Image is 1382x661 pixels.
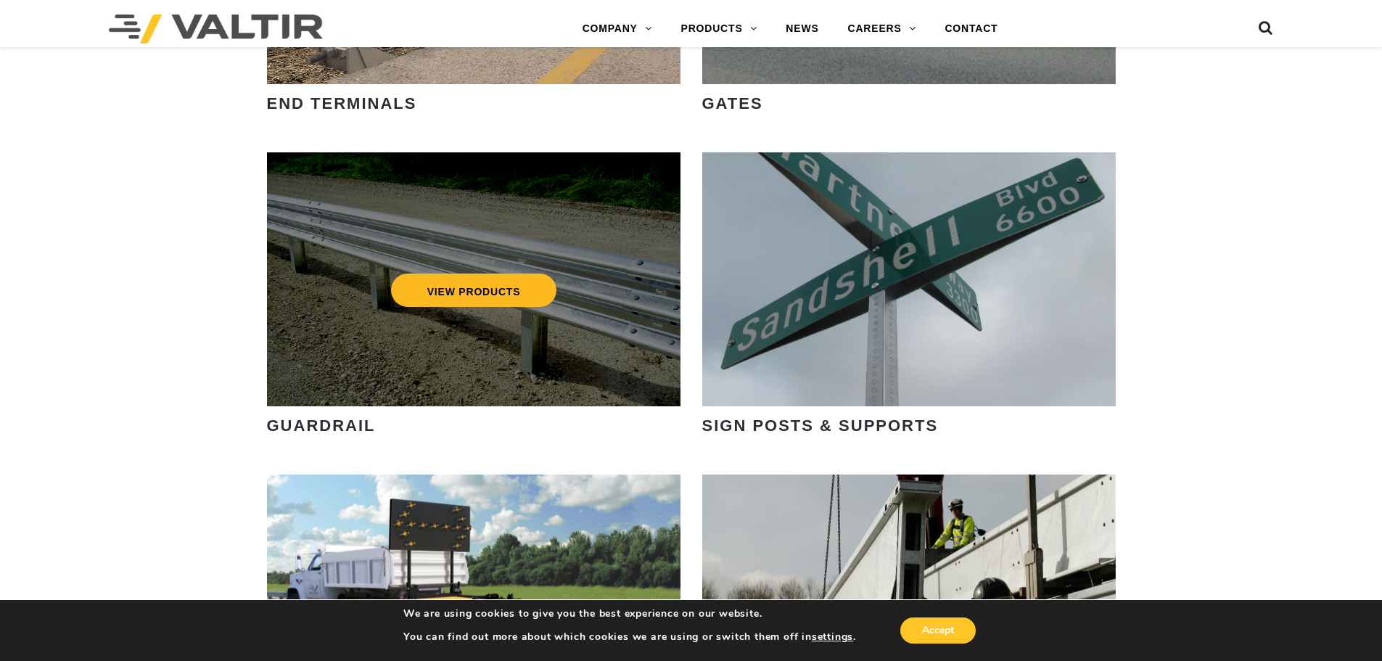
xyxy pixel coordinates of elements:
[403,607,856,620] p: We are using cookies to give you the best experience on our website.
[834,15,931,44] a: CAREERS
[267,416,376,435] strong: GUARDRAIL
[568,15,667,44] a: COMPANY
[390,274,556,307] a: VIEW PRODUCTS
[900,617,976,644] button: Accept
[403,631,856,644] p: You can find out more about which cookies we are using or switch them off in .
[109,15,323,44] img: Valtir
[667,15,772,44] a: PRODUCTS
[812,631,853,644] button: settings
[702,94,763,112] strong: GATES
[702,416,939,435] strong: SIGN POSTS & SUPPORTS
[930,15,1012,44] a: CONTACT
[267,94,417,112] strong: END TERMINALS
[771,15,833,44] a: NEWS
